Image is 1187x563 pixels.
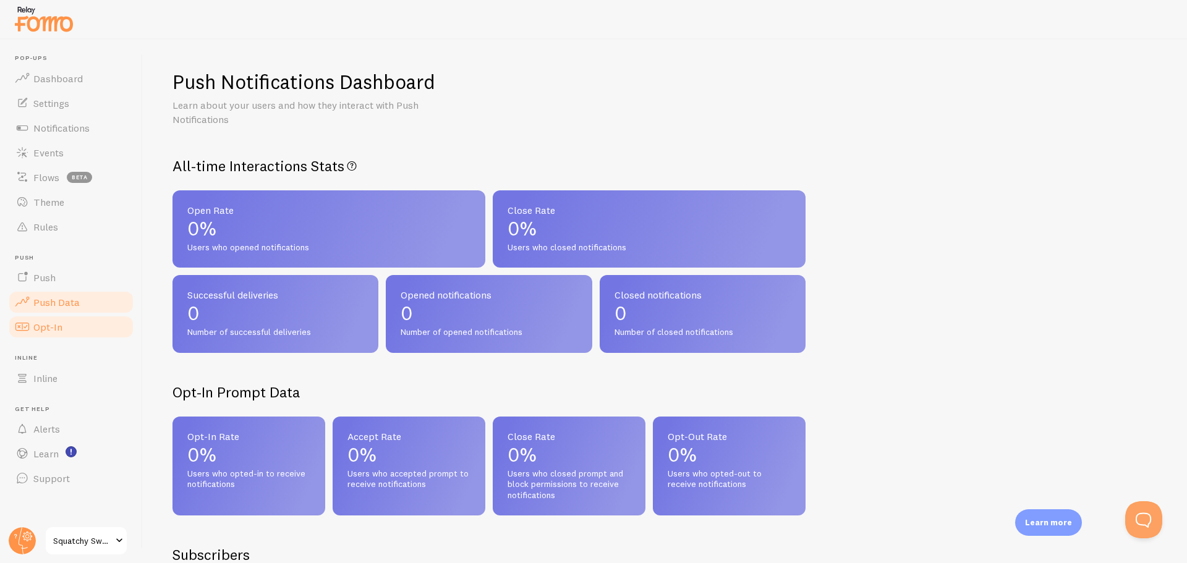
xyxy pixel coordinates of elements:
[401,327,577,338] span: Number of opened notifications
[7,265,135,290] a: Push
[15,354,135,362] span: Inline
[172,383,806,402] h2: Opt-In Prompt Data
[7,165,135,190] a: Flows beta
[187,431,310,441] span: Opt-In Rate
[347,431,470,441] span: Accept Rate
[66,446,77,457] svg: <p>Watch New Feature Tutorials!</p>
[668,445,791,465] p: 0%
[187,468,310,490] span: Users who opted-in to receive notifications
[33,372,57,384] span: Inline
[7,315,135,339] a: Opt-In
[508,431,631,441] span: Close Rate
[401,290,577,300] span: Opened notifications
[508,468,631,501] span: Users who closed prompt and block permissions to receive notifications
[187,327,364,338] span: Number of successful deliveries
[45,526,128,556] a: Squatchy Sweets N Treats
[33,122,90,134] span: Notifications
[33,196,64,208] span: Theme
[15,405,135,413] span: Get Help
[668,431,791,441] span: Opt-Out Rate
[668,468,791,490] span: Users who opted-out to receive notifications
[33,472,70,485] span: Support
[508,219,791,239] p: 0%
[187,290,364,300] span: Successful deliveries
[7,441,135,466] a: Learn
[15,54,135,62] span: Pop-ups
[172,69,435,95] h1: Push Notifications Dashboard
[172,156,806,176] h2: All-time Interactions Stats
[1125,501,1162,538] iframe: Help Scout Beacon - Open
[615,290,791,300] span: Closed notifications
[508,205,791,215] span: Close Rate
[67,172,92,183] span: beta
[33,171,59,184] span: Flows
[53,533,112,548] span: Squatchy Sweets N Treats
[33,296,80,308] span: Push Data
[7,66,135,91] a: Dashboard
[508,242,791,253] span: Users who closed notifications
[7,366,135,391] a: Inline
[401,303,577,323] p: 0
[172,98,469,127] p: Learn about your users and how they interact with Push Notifications
[615,327,791,338] span: Number of closed notifications
[7,116,135,140] a: Notifications
[187,205,470,215] span: Open Rate
[187,303,364,323] p: 0
[33,72,83,85] span: Dashboard
[33,146,64,159] span: Events
[7,290,135,315] a: Push Data
[33,321,62,333] span: Opt-In
[33,97,69,109] span: Settings
[13,3,75,35] img: fomo-relay-logo-orange.svg
[15,254,135,262] span: Push
[1015,509,1082,536] div: Learn more
[347,445,470,465] p: 0%
[7,91,135,116] a: Settings
[7,214,135,239] a: Rules
[33,447,59,460] span: Learn
[187,242,470,253] span: Users who opened notifications
[7,190,135,214] a: Theme
[7,417,135,441] a: Alerts
[508,445,631,465] p: 0%
[33,423,60,435] span: Alerts
[1025,517,1072,528] p: Learn more
[347,468,470,490] span: Users who accepted prompt to receive notifications
[33,271,56,284] span: Push
[187,445,310,465] p: 0%
[7,466,135,491] a: Support
[7,140,135,165] a: Events
[615,303,791,323] p: 0
[33,221,58,233] span: Rules
[187,219,470,239] p: 0%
